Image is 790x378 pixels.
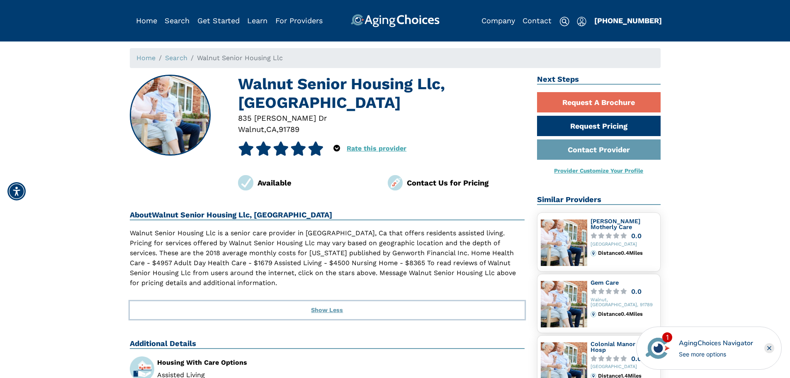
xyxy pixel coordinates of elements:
h2: Similar Providers [537,195,661,205]
div: 0.0 [631,288,642,295]
div: Close [764,343,774,353]
span: CA [266,125,277,134]
img: user-icon.svg [577,17,586,27]
img: search-icon.svg [559,17,569,27]
h1: Walnut Senior Housing Llc, [GEOGRAPHIC_DATA] [238,75,525,112]
p: Walnut Senior Housing Llc is a senior care provider in [GEOGRAPHIC_DATA], Ca that offers resident... [130,228,525,288]
img: AgingChoices [350,14,439,27]
div: Available [258,177,375,188]
a: [PHONE_NUMBER] [594,16,662,25]
div: Distance 0.4 Miles [598,311,656,317]
img: distance.svg [591,311,596,317]
div: 0.0 [631,233,642,239]
img: distance.svg [591,250,596,256]
a: Company [481,16,515,25]
a: [PERSON_NAME] Motherly Care [591,218,640,230]
span: , [264,125,266,134]
a: 0.0 [591,288,657,295]
div: [GEOGRAPHIC_DATA] [591,364,657,370]
div: See more options [679,350,753,358]
span: Walnut [238,125,264,134]
a: 0.0 [591,356,657,362]
div: Popover trigger [333,141,340,156]
div: 0.0 [631,356,642,362]
div: [GEOGRAPHIC_DATA] [591,242,657,247]
span: Walnut Senior Housing Llc [197,54,283,62]
a: Rate this provider [347,144,406,152]
div: AgingChoices Navigator [679,338,753,348]
div: Popover trigger [577,14,586,27]
h2: Additional Details [130,339,525,349]
a: Request A Brochure [537,92,661,112]
a: 0.0 [591,233,657,239]
button: Show Less [130,301,525,319]
a: Colonial Manor Conv Hosp [591,341,652,353]
div: Popover trigger [165,14,190,27]
div: Accessibility Menu [7,182,26,200]
a: Provider Customize Your Profile [554,167,643,174]
div: Walnut, [GEOGRAPHIC_DATA], 91789 [591,298,657,308]
nav: breadcrumb [130,48,661,68]
div: Distance 0.4 Miles [598,250,656,256]
div: 835 [PERSON_NAME] Dr [238,112,525,124]
div: Contact Us for Pricing [407,177,525,188]
div: Housing With Care Options [157,359,321,366]
a: Search [165,16,190,25]
h2: Next Steps [537,75,661,85]
a: Search [165,54,187,62]
div: 91789 [279,124,299,135]
img: avatar [644,334,672,362]
a: Home [136,54,156,62]
a: Contact [523,16,552,25]
a: Home [136,16,157,25]
a: Request Pricing [537,116,661,136]
span: , [277,125,279,134]
img: Walnut Senior Housing Llc, Walnut CA [130,76,210,155]
a: Learn [247,16,267,25]
h2: About Walnut Senior Housing Llc, [GEOGRAPHIC_DATA] [130,210,525,220]
a: Gem Care [591,279,619,286]
a: For Providers [275,16,323,25]
a: Contact Provider [537,139,661,160]
a: Get Started [197,16,240,25]
div: 1 [662,332,672,342]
